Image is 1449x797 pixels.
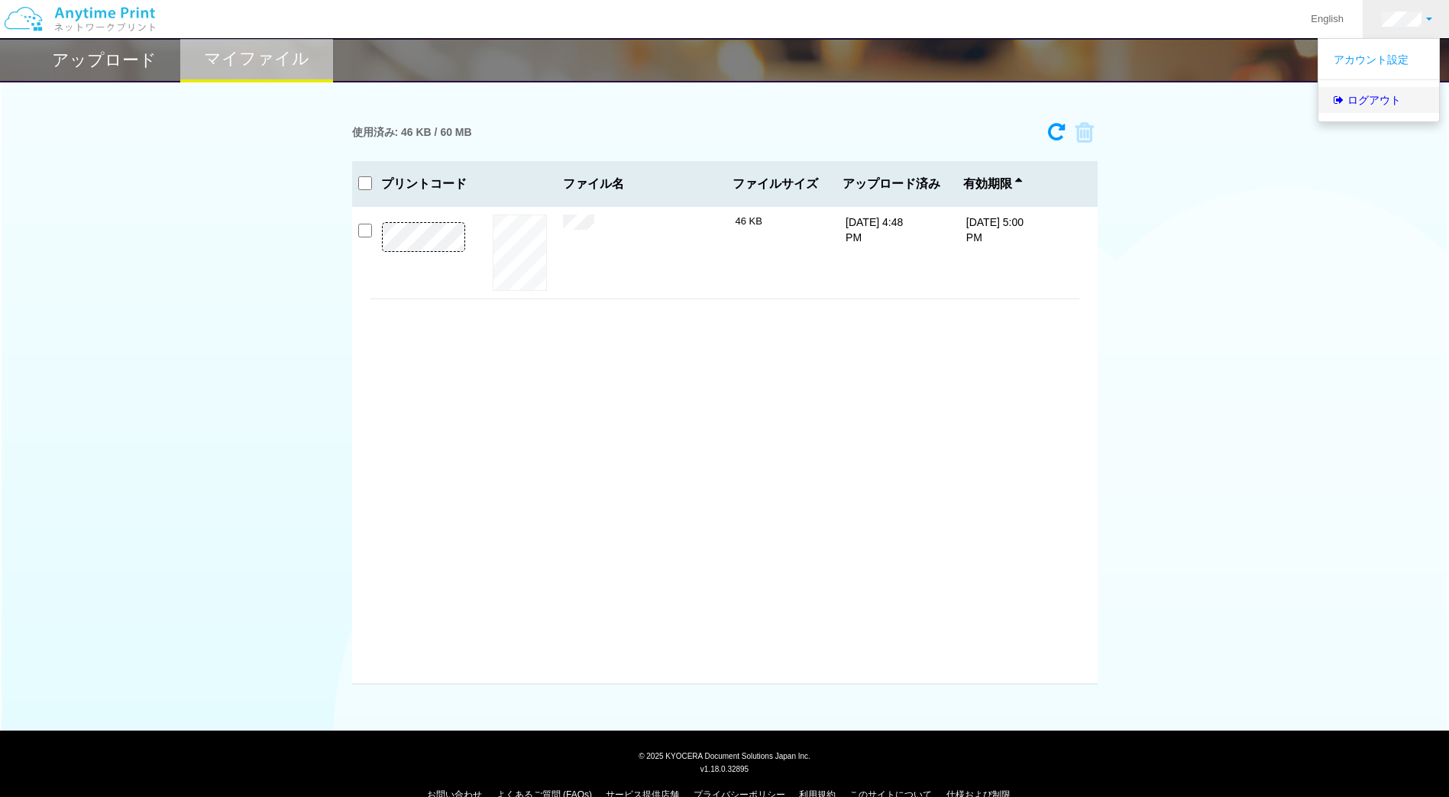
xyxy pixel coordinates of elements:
[966,215,1024,245] p: [DATE] 5:00 PM
[352,127,472,138] h3: 使用済み: 46 KB / 60 MB
[736,215,762,227] span: 46 KB
[700,764,749,773] span: v1.18.0.32895
[1318,47,1439,73] a: アカウント設定
[52,51,157,69] h2: アップロード
[563,177,726,191] span: ファイル名
[963,177,1022,191] span: 有効期限
[1318,87,1439,113] a: ログアウト
[370,177,477,191] h3: プリントコード
[843,177,940,191] span: アップロード済み
[639,750,810,760] span: © 2025 KYOCERA Document Solutions Japan Inc.
[733,177,820,191] span: ファイルサイズ
[846,215,904,245] p: [DATE] 4:48 PM
[204,50,309,68] h2: マイファイル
